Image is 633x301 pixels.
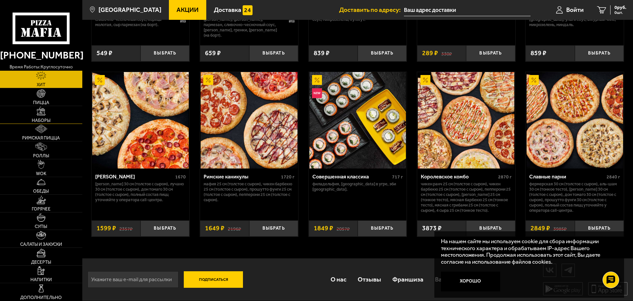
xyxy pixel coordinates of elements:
input: Ваш адрес доставки [404,4,531,16]
img: Акционный [420,75,430,85]
span: Римская пицца [22,136,60,140]
span: 2840 г [607,174,620,180]
span: Пицца [33,100,49,105]
s: 330 ₽ [441,50,452,56]
div: Славные парни [529,173,605,180]
a: Франшиза [387,269,429,290]
input: Укажите ваш e-mail для рассылки [88,271,178,288]
span: 659 ₽ [205,50,221,56]
a: АкционныйНовинкаСовершенная классика [309,72,407,169]
img: 15daf4d41897b9f0e9f617042186c801.svg [243,5,253,15]
span: Напитки [30,278,52,282]
button: Выбрать [466,220,515,237]
span: 0 шт. [614,11,626,15]
a: АкционныйХет Трик [92,72,190,169]
span: 549 ₽ [97,50,112,56]
p: Мафия 25 см (толстое с сыром), Чикен Барбекю 25 см (толстое с сыром), Прошутто Фунги 25 см (толст... [204,181,295,203]
s: 2196 ₽ [228,225,241,232]
span: [GEOGRAPHIC_DATA] [99,7,161,13]
button: Выбрать [358,45,407,61]
button: Выбрать [249,220,298,237]
button: Хорошо [441,272,500,291]
span: Войти [566,7,584,13]
img: Хет Трик [92,72,189,169]
button: Выбрать [249,45,298,61]
span: 1670 [175,174,186,180]
button: Выбрать [358,220,407,237]
span: Роллы [33,154,49,158]
div: Римские каникулы [204,173,279,180]
img: Акционный [529,75,539,85]
img: Римские каникулы [201,72,297,169]
span: 2849 ₽ [531,225,550,232]
s: 2057 ₽ [336,225,350,232]
p: цыпленок, [PERSON_NAME], [PERSON_NAME], [PERSON_NAME], пармезан, сливочно-чесночный соус, [PERSON... [204,12,282,38]
span: 1599 ₽ [97,225,116,232]
a: Вакансии [429,269,468,290]
a: О нас [325,269,352,290]
div: [PERSON_NAME] [95,173,174,180]
span: 3873 ₽ [422,225,442,232]
span: 1720 г [281,174,295,180]
s: 3985 ₽ [553,225,567,232]
span: 0 руб. [614,5,626,10]
s: 2357 ₽ [119,225,133,232]
span: Доставка [214,7,241,13]
img: Славные парни [527,72,623,169]
div: Совершенная классика [312,173,391,180]
button: Выбрать [466,45,515,61]
img: Акционный [95,75,105,85]
p: Чикен Ранч 25 см (толстое с сыром), Чикен Барбекю 25 см (толстое с сыром), Пепперони 25 см (толст... [421,181,512,213]
span: WOK [36,171,46,176]
span: 2870 г [498,174,512,180]
span: Доставить по адресу: [339,7,404,13]
img: Совершенная классика [309,72,406,169]
a: АкционныйСлавные парни [526,72,624,169]
img: Акционный [312,75,322,85]
span: 1849 ₽ [314,225,333,232]
span: Горячее [32,207,51,211]
p: На нашем сайте мы используем cookie для сбора информации технического характера и обрабатываем IP... [441,238,614,265]
span: Хит [37,83,45,87]
button: Подписаться [184,271,243,288]
button: Выбрать [575,45,624,61]
img: Новинка [312,88,322,98]
button: Выбрать [140,220,189,237]
button: Выбрать [575,220,624,237]
span: 1649 ₽ [205,225,224,232]
span: 839 ₽ [314,50,330,56]
button: Выбрать [140,45,189,61]
span: Акции [177,7,199,13]
span: 717 г [392,174,403,180]
img: Королевское комбо [418,72,514,169]
span: Наборы [32,118,51,123]
div: Королевское комбо [421,173,496,180]
span: Обеды [33,189,49,194]
span: Дополнительно [20,295,62,300]
a: АкционныйРимские каникулы [200,72,298,169]
p: [PERSON_NAME] 30 см (толстое с сыром), Лучано 30 см (толстое с сыром), Дон Томаго 30 см (толстое ... [95,181,186,203]
a: Отзывы [352,269,387,290]
a: АкционныйКоролевское комбо [417,72,515,169]
p: Фермерская 30 см (толстое с сыром), Аль-Шам 30 см (тонкое тесто), [PERSON_NAME] 30 см (толстое с ... [529,181,620,213]
span: Супы [35,224,47,229]
span: 859 ₽ [531,50,546,56]
span: 289 ₽ [422,50,438,56]
span: Десерты [31,260,51,265]
span: Салаты и закуски [20,242,62,247]
p: Филадельфия, [GEOGRAPHIC_DATA] в угре, Эби [GEOGRAPHIC_DATA]. [312,181,403,192]
img: Акционный [203,75,213,85]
